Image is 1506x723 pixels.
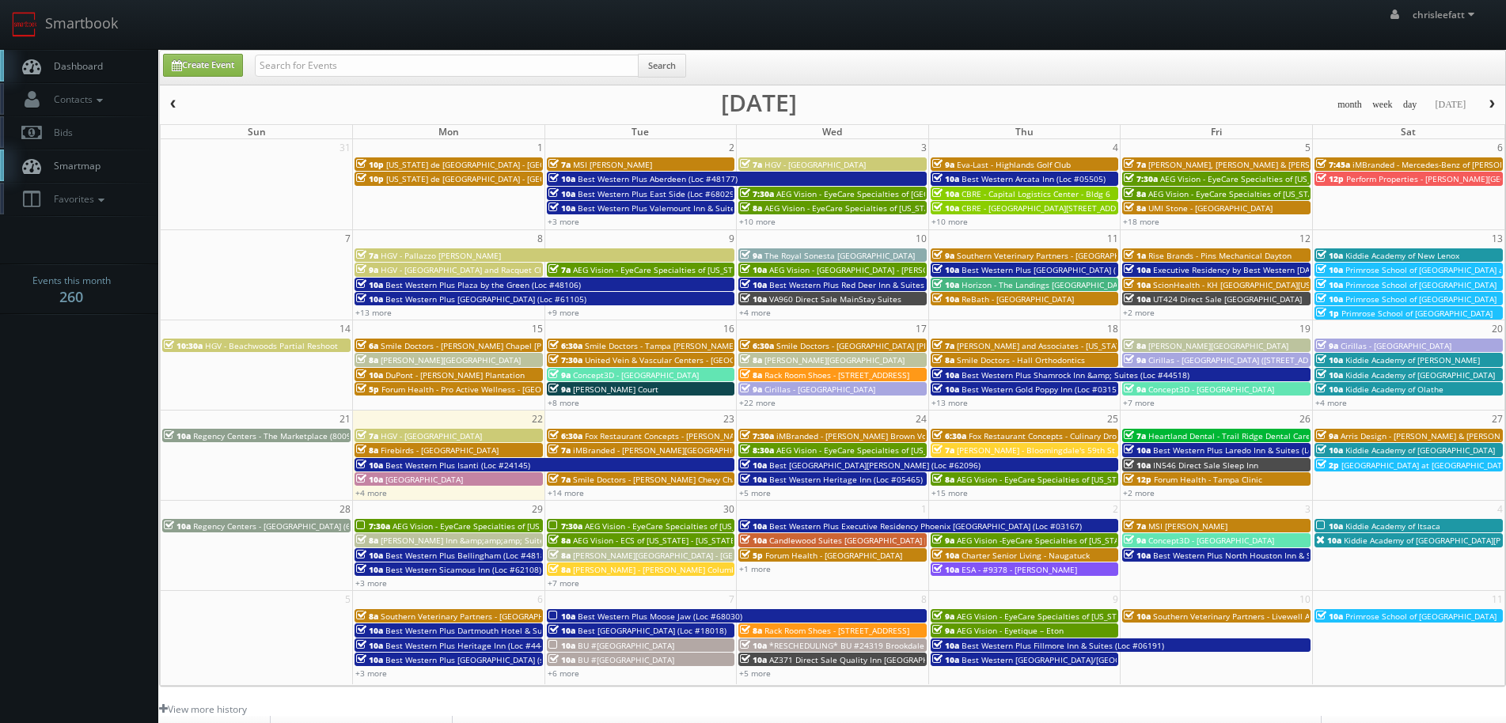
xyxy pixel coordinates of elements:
[739,397,776,408] a: +22 more
[932,640,959,651] span: 10a
[1124,354,1146,365] span: 9a
[1345,445,1495,456] span: Kiddie Academy of [GEOGRAPHIC_DATA]
[1148,250,1292,261] span: Rise Brands - Pins Mechanical Dayton
[1148,430,1311,441] span: Heartland Dental - Trail Ridge Dental Care
[1124,340,1146,351] span: 8a
[932,611,954,622] span: 9a
[1316,308,1339,319] span: 1p
[1124,159,1146,170] span: 7a
[548,654,575,665] span: 10a
[1316,430,1338,441] span: 9a
[740,430,774,441] span: 7:30a
[1316,279,1343,290] span: 10a
[740,264,767,275] span: 10a
[381,354,521,365] span: [PERSON_NAME][GEOGRAPHIC_DATA]
[1398,95,1423,115] button: day
[1148,203,1273,214] span: UMI Stone - [GEOGRAPHIC_DATA]
[769,520,1082,532] span: Best Western Plus Executive Residency Phoenix [GEOGRAPHIC_DATA] (Loc #03167)
[536,139,544,156] span: 1
[740,535,767,546] span: 10a
[255,55,639,77] input: Search for Events
[205,340,338,351] span: HGV - Beachwoods Partial Reshoot
[739,563,771,574] a: +1 more
[740,159,762,170] span: 7a
[573,550,798,561] span: [PERSON_NAME][GEOGRAPHIC_DATA] - [GEOGRAPHIC_DATA]
[932,474,954,485] span: 8a
[1124,474,1151,485] span: 12p
[765,550,902,561] span: Forum Health - [GEOGRAPHIC_DATA]
[1148,159,1453,170] span: [PERSON_NAME], [PERSON_NAME] & [PERSON_NAME], LLC - [GEOGRAPHIC_DATA]
[548,445,571,456] span: 7a
[1124,550,1151,561] span: 10a
[1153,445,1351,456] span: Best Western Plus Laredo Inn & Suites (Loc #44702)
[164,340,203,351] span: 10:30a
[962,264,1163,275] span: Best Western Plus [GEOGRAPHIC_DATA] (Loc #64008)
[393,520,687,532] span: AEG Vision - EyeCare Specialties of [US_STATE] – Southwest Orlando Eye Care
[932,293,959,305] span: 10a
[356,279,383,290] span: 10a
[1316,250,1343,261] span: 10a
[932,250,954,261] span: 9a
[585,354,788,365] span: United Vein & Vascular Centers - [GEOGRAPHIC_DATA]
[1315,397,1347,408] a: +4 more
[1124,460,1151,471] span: 10a
[356,340,378,351] span: 6a
[356,550,383,561] span: 10a
[1341,340,1451,351] span: Cirillas - [GEOGRAPHIC_DATA]
[931,487,968,498] a: +15 more
[248,125,266,138] span: Sun
[163,54,243,77] a: Create Event
[548,384,571,395] span: 9a
[957,340,1205,351] span: [PERSON_NAME] and Associates - [US_STATE][GEOGRAPHIC_DATA]
[1153,611,1469,622] span: Southern Veterinary Partners - Livewell Animal Urgent Care of [GEOGRAPHIC_DATA]
[548,307,579,318] a: +9 more
[932,279,959,290] span: 10a
[932,340,954,351] span: 7a
[548,159,571,170] span: 7a
[932,430,966,441] span: 6:30a
[740,293,767,305] span: 10a
[962,203,1215,214] span: CBRE - [GEOGRAPHIC_DATA][STREET_ADDRESS][GEOGRAPHIC_DATA]
[1123,307,1155,318] a: +2 more
[548,640,575,651] span: 10a
[356,640,383,651] span: 10a
[356,250,378,261] span: 7a
[548,173,575,184] span: 10a
[385,550,552,561] span: Best Western Plus Bellingham (Loc #48188)
[776,340,1031,351] span: Smile Doctors - [GEOGRAPHIC_DATA] [PERSON_NAME] Orthodontics
[381,535,613,546] span: [PERSON_NAME] Inn &amp;amp;amp; Suites [PERSON_NAME]
[548,577,579,589] a: +7 more
[578,625,726,636] span: Best [GEOGRAPHIC_DATA] (Loc #18018)
[548,611,575,622] span: 10a
[740,640,767,651] span: 10a
[962,550,1090,561] span: Charter Senior Living - Naugatuck
[932,625,954,636] span: 9a
[356,173,384,184] span: 10p
[1148,384,1274,395] span: Concept3D - [GEOGRAPHIC_DATA]
[1316,535,1341,546] span: 10a
[932,654,959,665] span: 10a
[932,354,954,365] span: 8a
[932,173,959,184] span: 10a
[1341,308,1493,319] span: Primrose School of [GEOGRAPHIC_DATA]
[159,702,247,716] a: View more history
[1124,173,1158,184] span: 7:30a
[1316,520,1343,532] span: 10a
[46,126,73,139] span: Bids
[1160,173,1433,184] span: AEG Vision - EyeCare Specialties of [US_STATE] – [PERSON_NAME] Vision
[356,654,383,665] span: 10a
[962,279,1129,290] span: Horizon - The Landings [GEOGRAPHIC_DATA]
[356,625,383,636] span: 10a
[920,139,928,156] span: 3
[962,640,1164,651] span: Best Western Plus Fillmore Inn & Suites (Loc #06191)
[764,159,866,170] span: HGV - [GEOGRAPHIC_DATA]
[578,611,742,622] span: Best Western Plus Moose Jaw (Loc #68030)
[769,474,923,485] span: Best Western Heritage Inn (Loc #05465)
[957,625,1064,636] span: AEG Vision - Eyetique – Eton
[776,188,1115,199] span: AEG Vision - EyeCare Specialties of [GEOGRAPHIC_DATA][US_STATE] - [GEOGRAPHIC_DATA]
[1123,216,1159,227] a: +18 more
[578,188,737,199] span: Best Western Plus East Side (Loc #68029)
[739,216,776,227] a: +10 more
[573,369,699,380] span: Concept3D - [GEOGRAPHIC_DATA]
[740,625,762,636] span: 8a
